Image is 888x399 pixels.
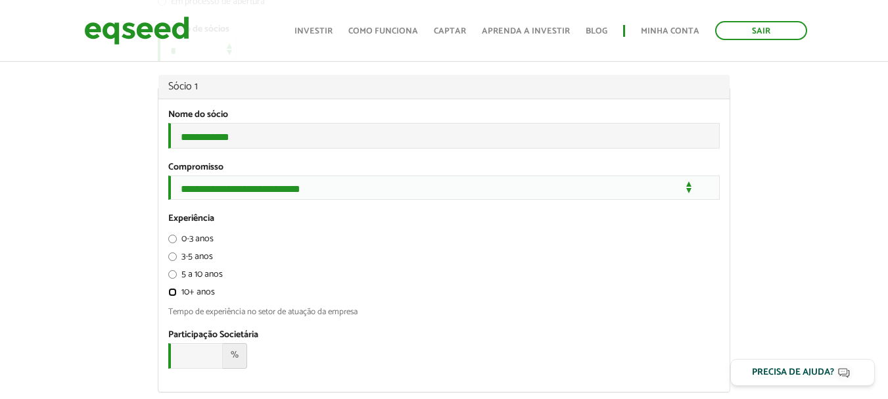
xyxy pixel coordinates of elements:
[168,252,177,261] input: 3-5 anos
[715,21,807,40] a: Sair
[168,235,177,243] input: 0-3 anos
[641,27,699,35] a: Minha conta
[434,27,466,35] a: Captar
[168,331,258,340] label: Participação Societária
[482,27,570,35] a: Aprenda a investir
[168,308,720,316] div: Tempo de experiência no setor de atuação da empresa
[586,27,607,35] a: Blog
[168,214,214,223] label: Experiência
[168,288,177,296] input: 10+ anos
[168,270,177,279] input: 5 a 10 anos
[84,13,189,48] img: EqSeed
[348,27,418,35] a: Como funciona
[168,252,213,266] label: 3-5 anos
[168,235,214,248] label: 0-3 anos
[294,27,333,35] a: Investir
[223,343,247,369] span: %
[168,110,228,120] label: Nome do sócio
[168,78,198,95] span: Sócio 1
[168,270,223,283] label: 5 a 10 anos
[168,288,215,301] label: 10+ anos
[168,163,223,172] label: Compromisso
